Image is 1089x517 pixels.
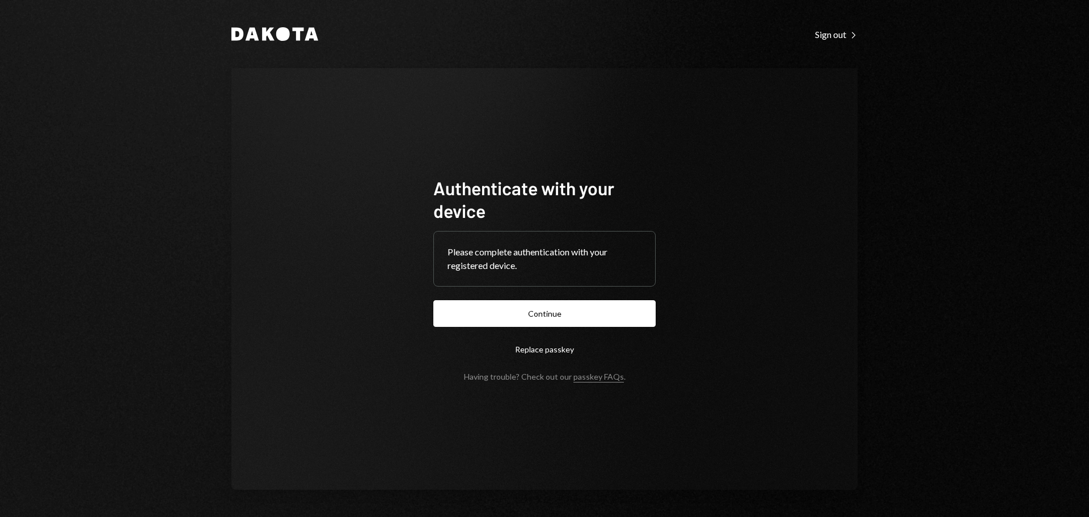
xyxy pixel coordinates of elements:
[448,245,641,272] div: Please complete authentication with your registered device.
[815,28,858,40] a: Sign out
[433,336,656,363] button: Replace passkey
[573,372,624,383] a: passkey FAQs
[815,29,858,40] div: Sign out
[464,372,626,381] div: Having trouble? Check out our .
[433,300,656,327] button: Continue
[433,176,656,222] h1: Authenticate with your device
